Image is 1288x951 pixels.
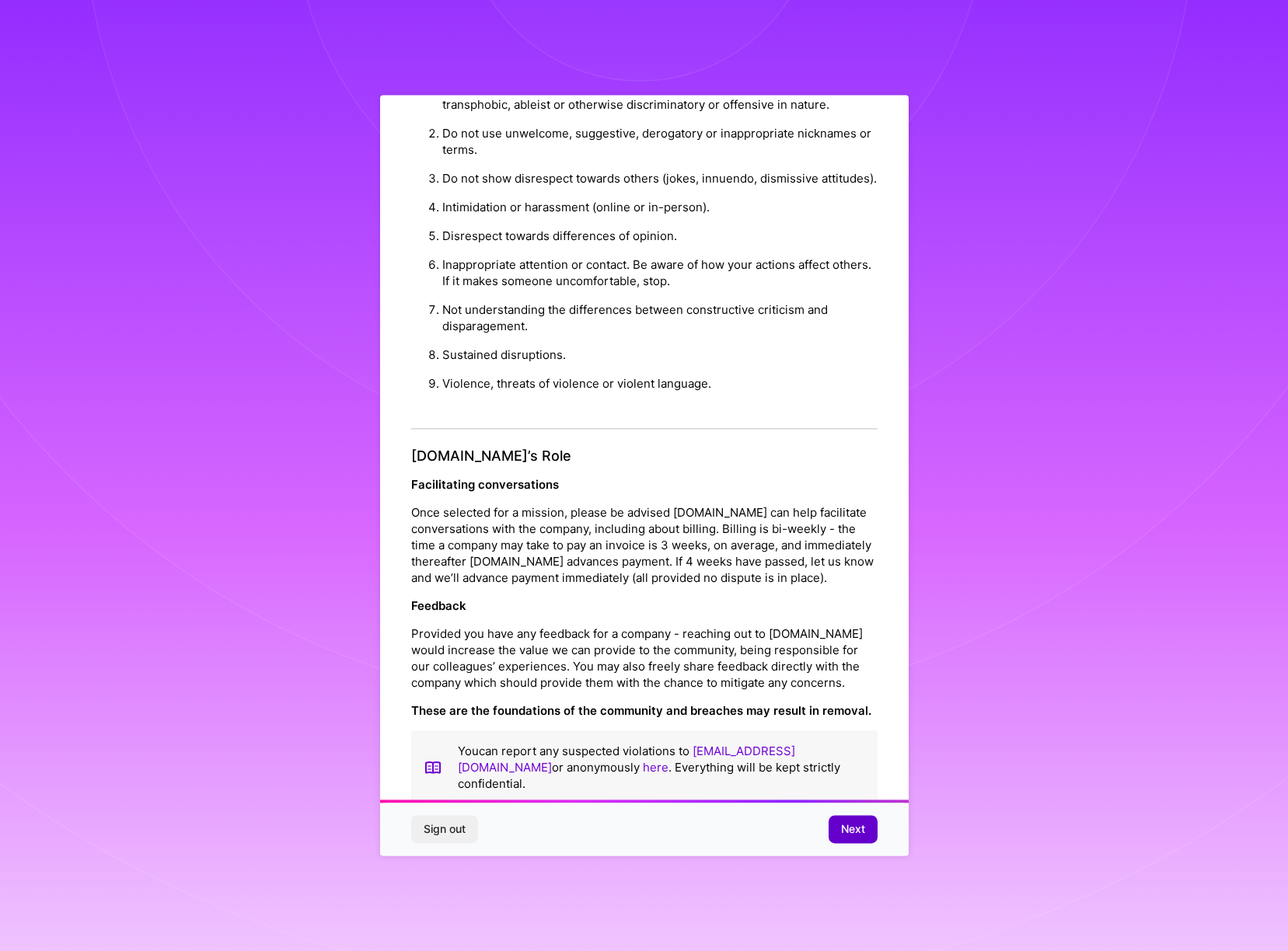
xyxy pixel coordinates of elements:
li: Disrespect towards differences of opinion. [442,221,878,250]
strong: These are the foundations of the community and breaches may result in removal. [411,704,871,719]
strong: Facilitating conversations [411,478,559,493]
a: [EMAIL_ADDRESS][DOMAIN_NAME] [458,744,795,775]
span: Sign out [424,822,466,838]
li: Sustained disruptions. [442,340,878,369]
li: Do not use unwelcome, suggestive, derogatory or inappropriate nicknames or terms. [442,119,878,164]
p: Once selected for a mission, please be advised [DOMAIN_NAME] can help facilitate conversations wi... [411,505,878,587]
button: Next [829,816,878,844]
li: Conduct or speech which might be considered sexist, racist, homophobic, transphobic, ableist or o... [442,74,878,119]
a: here [643,761,668,775]
li: Intimidation or harassment (online or in-person). [442,193,878,221]
p: You can report any suspected violations to or anonymously . Everything will be kept strictly conf... [458,744,865,792]
img: book icon [424,744,442,792]
li: Violence, threats of violence or violent language. [442,369,878,398]
button: Sign out [411,816,478,844]
span: Next [841,822,865,838]
li: Do not show disrespect towards others (jokes, innuendo, dismissive attitudes). [442,164,878,193]
p: Provided you have any feedback for a company - reaching out to [DOMAIN_NAME] would increase the v... [411,626,878,691]
strong: Feedback [411,599,466,614]
h4: [DOMAIN_NAME]’s Role [411,448,878,465]
li: Inappropriate attention or contact. Be aware of how your actions affect others. If it makes someo... [442,250,878,295]
li: Not understanding the differences between constructive criticism and disparagement. [442,295,878,340]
